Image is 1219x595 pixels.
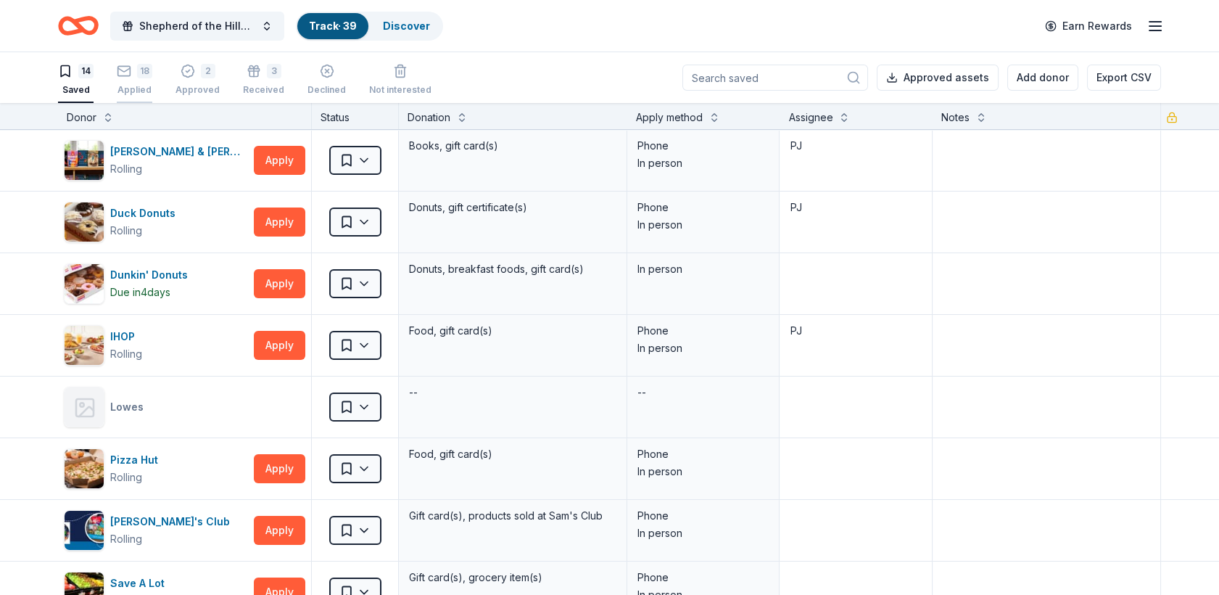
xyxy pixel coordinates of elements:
div: 2 [201,64,215,78]
img: Image for Barnes & Noble [65,141,104,180]
div: Duck Donuts [110,205,181,222]
button: Approved assets [877,65,999,91]
div: IHOP [110,328,142,345]
button: Add donor [1007,65,1078,91]
button: Export CSV [1087,65,1161,91]
div: Donor [67,109,96,126]
div: Phone [637,199,769,216]
img: Image for Sam's Club [65,511,104,550]
div: Assignee [788,109,832,126]
button: Image for IHOPIHOPRolling [64,325,248,366]
button: Apply [254,516,305,545]
button: 3Received [243,58,284,103]
div: Apply method [636,109,703,126]
div: Books, gift card(s) [408,136,618,156]
div: Dunkin' Donuts [110,266,194,284]
div: Food, gift card(s) [408,321,618,341]
div: Donation [408,109,450,126]
button: Image for Barnes & Noble[PERSON_NAME] & [PERSON_NAME]Rolling [64,140,248,181]
div: Gift card(s), products sold at Sam's Club [408,506,618,526]
div: Status [312,103,399,129]
button: Apply [254,208,305,237]
textarea: PJ [781,193,930,251]
div: Phone [637,322,769,340]
div: Save A Lot [110,575,170,592]
img: Image for Dunkin' Donuts [65,264,104,303]
button: Apply [254,454,305,483]
div: Donuts, breakfast foods, gift card(s) [408,259,618,279]
button: Declined [307,58,346,103]
div: Not interested [369,84,431,96]
img: Image for IHOP [65,326,104,365]
button: Image for Pizza HutPizza HutRolling [64,448,248,489]
div: Phone [637,137,769,155]
div: Rolling [110,222,142,239]
div: -- [408,382,419,403]
input: Search saved [682,65,868,91]
textarea: PJ [781,316,930,374]
button: 18Applied [117,58,152,103]
div: Donuts, gift certificate(s) [408,197,618,218]
img: Image for Pizza Hut [65,449,104,488]
span: Shepherd of the Hills Fall Chicken BBQ Dinner & Auction [139,17,255,35]
div: Rolling [110,530,142,548]
div: Phone [637,446,769,463]
div: Gift card(s), grocery item(s) [408,567,618,588]
div: Applied [117,84,152,96]
a: Home [58,9,99,43]
button: Track· 39Discover [296,12,443,41]
div: In person [637,340,769,357]
button: Image for Duck DonutsDuck DonutsRolling [64,202,248,242]
div: Notes [941,109,970,126]
div: Received [243,84,284,96]
a: Earn Rewards [1036,13,1141,39]
img: Image for Duck Donuts [65,202,104,242]
button: Apply [254,331,305,360]
div: Due in 4 days [110,284,170,301]
div: Declined [307,84,346,96]
div: 14 [78,64,94,78]
div: In person [637,155,769,172]
div: Rolling [110,160,142,178]
button: Apply [254,146,305,175]
div: Phone [637,507,769,525]
button: Shepherd of the Hills Fall Chicken BBQ Dinner & Auction [110,12,284,41]
div: Saved [58,84,94,96]
textarea: PJ [781,131,930,189]
button: Image for Sam's Club[PERSON_NAME]'s ClubRolling [64,510,248,551]
a: Discover [383,20,430,32]
div: In person [637,525,769,542]
div: Rolling [110,345,142,363]
div: Lowes [110,398,149,416]
div: In person [637,260,769,278]
div: -- [636,382,648,403]
div: 18 [137,64,152,78]
div: [PERSON_NAME] & [PERSON_NAME] [110,143,248,160]
div: In person [637,463,769,480]
button: Not interested [369,58,431,103]
button: 14Saved [58,58,94,103]
div: Phone [637,569,769,586]
div: [PERSON_NAME]'s Club [110,513,236,530]
div: Food, gift card(s) [408,444,618,464]
a: Track· 39 [309,20,357,32]
div: In person [637,216,769,234]
button: 2Approved [175,58,220,103]
div: Pizza Hut [110,451,164,469]
div: 3 [267,64,281,78]
div: Approved [175,84,220,96]
div: Rolling [110,469,142,486]
button: Image for Dunkin' DonutsDunkin' DonutsDue in4days [64,263,248,304]
button: Apply [254,269,305,298]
